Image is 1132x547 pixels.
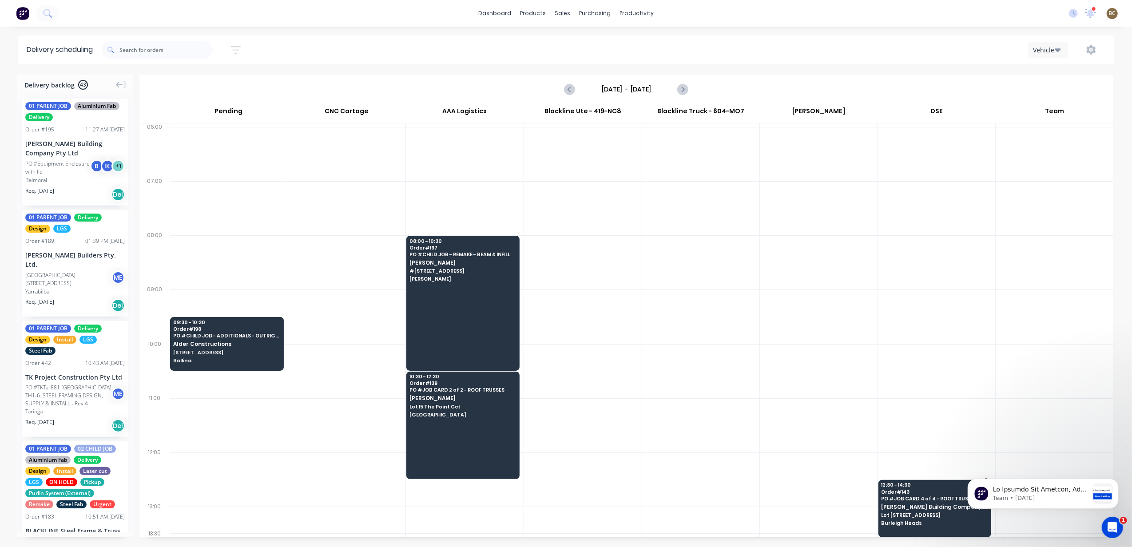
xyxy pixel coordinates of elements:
[409,412,516,417] span: [GEOGRAPHIC_DATA]
[25,187,54,195] span: Req. [DATE]
[74,456,101,464] span: Delivery
[24,80,75,90] span: Delivery backlog
[25,160,93,176] div: PO #Equipment Enclosure with lid
[409,404,516,409] span: Lot 15 The Point Cct
[25,526,125,535] div: BLACKLINE Steel Frame & Truss
[74,445,116,453] span: 02 CHILD JOB
[524,103,642,123] div: Blackline Ute - 419-NC8
[74,325,102,333] span: Delivery
[139,447,170,501] div: 12:00
[996,103,1113,123] div: Team
[25,347,56,355] span: Steel Fab
[170,103,288,123] div: Pending
[288,103,406,123] div: CNC Cartage
[1120,517,1127,524] span: 1
[139,176,170,230] div: 07:00
[409,252,516,257] span: PO # CHILD JOB - REMAKE - BEAM & INFILL
[79,336,97,344] span: LGS
[173,333,280,338] span: PO # CHILD JOB - ADDITIONALS - OUTRIGGER AND ROOF PANELS
[139,528,170,539] div: 13:30
[74,214,102,222] span: Delivery
[25,225,50,233] span: Design
[881,489,987,495] span: Order # 143
[1102,517,1123,538] iframe: Intercom live chat
[25,288,125,296] div: Yarrabilba
[111,271,125,284] div: M E
[173,326,280,332] span: Order # 198
[74,102,119,110] span: Aluminium Fab
[111,387,125,400] div: M E
[25,102,71,110] span: 01 PARENT JOB
[139,501,170,528] div: 13:00
[25,408,125,416] div: Taringa
[615,7,658,20] div: productivity
[25,126,54,134] div: Order # 195
[881,496,987,501] span: PO # JOB CARD 4 of 4 - ROOF TRUSSES
[139,393,170,447] div: 11:00
[85,237,125,245] div: 01:39 PM [DATE]
[173,350,280,355] span: [STREET_ADDRESS]
[80,478,104,486] span: Pickup
[18,36,102,64] div: Delivery scheduling
[79,467,111,475] span: Laser cut
[53,467,76,475] span: Install
[90,500,115,508] span: Urgent
[25,250,125,269] div: [PERSON_NAME] Builders Pty. Ltd.
[56,500,87,508] span: Steel Fab
[881,520,987,526] span: Burleigh Heads
[25,478,43,486] span: LGS
[25,139,125,158] div: [PERSON_NAME] Building Company Pty Ltd
[516,7,550,20] div: products
[173,358,280,363] span: Ballina
[111,188,125,201] div: Del
[550,7,575,20] div: sales
[39,33,135,41] p: Message from Team, sent 2w ago
[881,504,987,510] span: [PERSON_NAME] Building Company Pty Ltd
[25,373,125,382] div: TK Project Construction Pty Ltd
[1109,9,1116,17] span: BC
[25,336,50,344] span: Design
[409,268,516,273] span: #[STREET_ADDRESS]
[173,320,280,325] span: 09:30 - 10:30
[39,25,134,535] span: Lo Ipsumdo Sit Ametcon, Ad’el seddoe tem inci utlabore etdolor magnaaliq en admi veni quisnost ex...
[954,461,1132,523] iframe: Intercom notifications message
[25,384,114,408] div: PO #TKTar881 [GEOGRAPHIC_DATA] TH1-6: STEEL FRAMING DESIGN, SUPPLY & INSTALL - Rev 4
[53,225,71,233] span: LGS
[46,478,77,486] span: ON HOLD
[881,512,987,518] span: Lot [STREET_ADDRESS]
[406,103,524,123] div: AAA Logistics
[25,359,51,367] div: Order # 42
[85,126,125,134] div: 11:27 AM [DATE]
[409,276,516,281] span: [PERSON_NAME]
[139,339,170,393] div: 10:00
[173,341,280,347] span: Alder Constructions
[25,445,71,453] span: 01 PARENT JOB
[878,103,996,123] div: DSE
[409,260,516,266] span: [PERSON_NAME]
[25,214,71,222] span: 01 PARENT JOB
[111,159,125,173] div: + 1
[111,299,125,312] div: Del
[16,7,29,20] img: Factory
[25,176,125,184] div: Balmoral
[409,387,516,392] span: PO # JOB CARD 2 of 2 - ROOF TRUSSES
[25,513,54,521] div: Order # 183
[25,325,71,333] span: 01 PARENT JOB
[881,482,987,488] span: 12:30 - 14:30
[409,395,516,401] span: [PERSON_NAME]
[1033,45,1059,55] div: Vehicle
[575,7,615,20] div: purchasing
[139,284,170,338] div: 09:00
[25,456,71,464] span: Aluminium Fab
[642,103,760,123] div: Blackline Truck - 604-MO7
[1028,42,1068,58] button: Vehicle
[409,374,516,379] span: 10:30 - 12:30
[90,159,103,173] div: B
[119,41,213,59] input: Search for orders
[85,359,125,367] div: 10:43 AM [DATE]
[25,271,114,287] div: [GEOGRAPHIC_DATA][STREET_ADDRESS]
[25,113,53,121] span: Delivery
[25,298,54,306] span: Req. [DATE]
